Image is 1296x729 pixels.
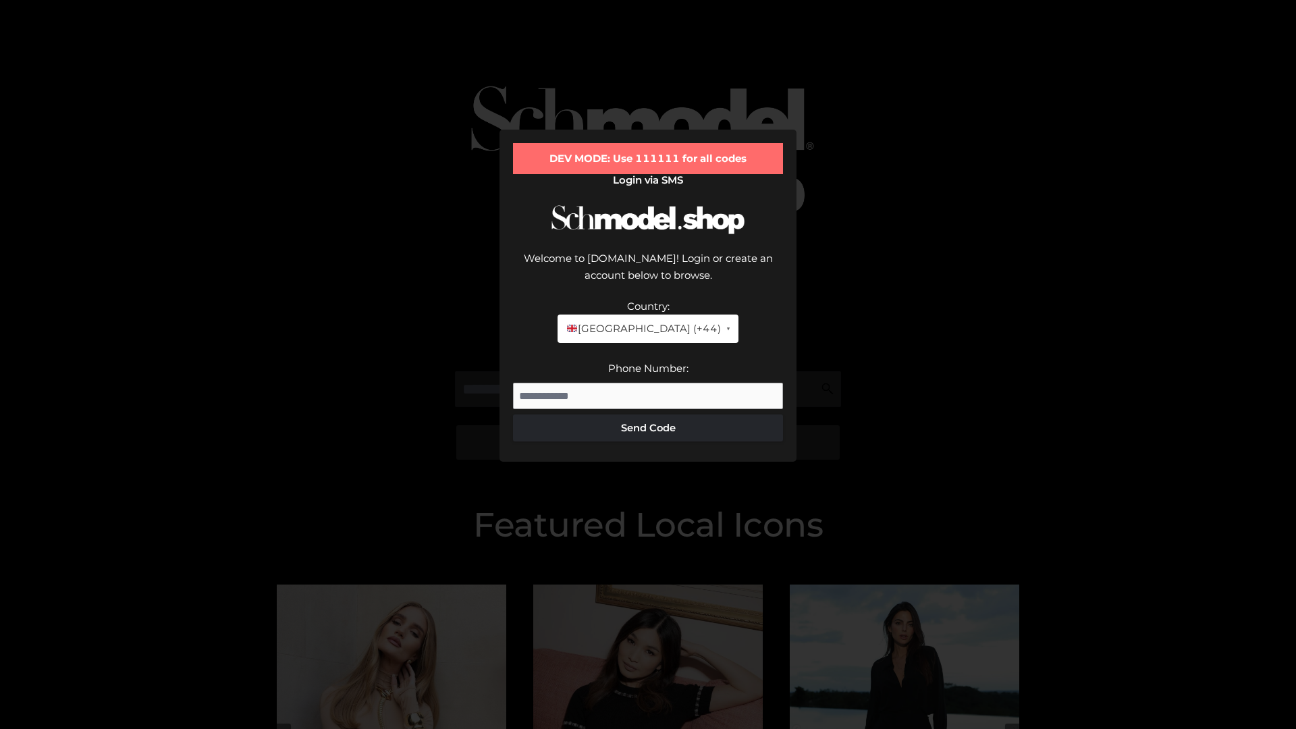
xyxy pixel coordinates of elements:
div: DEV MODE: Use 111111 for all codes [513,143,783,174]
img: 🇬🇧 [567,323,577,333]
div: Welcome to [DOMAIN_NAME]! Login or create an account below to browse. [513,250,783,298]
h2: Login via SMS [513,174,783,186]
button: Send Code [513,414,783,441]
span: [GEOGRAPHIC_DATA] (+44) [566,320,720,337]
img: Schmodel Logo [547,193,749,246]
label: Country: [627,300,670,313]
label: Phone Number: [608,362,688,375]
